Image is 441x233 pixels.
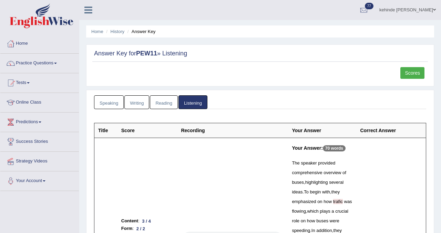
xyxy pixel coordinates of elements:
[292,199,316,204] span: emphasized
[178,95,207,109] a: Listening
[304,189,309,194] span: To
[94,123,117,138] th: Title
[400,67,424,79] a: Scores
[356,123,426,138] th: Correct Answer
[365,3,373,9] span: 77
[317,199,322,204] span: on
[307,209,318,214] span: which
[91,29,103,34] a: Home
[0,54,79,71] a: Practice Questions
[177,123,288,138] th: Recording
[0,34,79,51] a: Home
[324,170,341,175] span: overview
[331,189,340,194] span: they
[342,170,346,175] span: of
[94,50,426,57] h2: Answer Key for » Listening
[126,28,156,35] li: Answer Key
[0,73,79,91] a: Tests
[121,217,174,225] li: :
[292,189,302,194] span: ideas
[121,217,138,225] b: Content
[316,218,328,223] span: buses
[111,29,124,34] a: History
[331,209,334,214] span: a
[292,228,310,233] span: speeding
[324,199,332,204] span: how
[0,152,79,169] a: Strategy Videos
[140,218,154,225] div: 3 / 4
[134,225,148,232] div: 2 / 2
[316,228,332,233] span: addition
[311,228,315,233] span: In
[301,218,306,223] span: on
[323,145,346,151] p: 70 words
[310,189,321,194] span: begin
[117,123,177,138] th: Score
[344,199,352,204] span: was
[121,225,174,232] li: :
[330,218,339,223] span: were
[292,180,304,185] span: buses
[301,160,317,166] span: speaker
[329,180,343,185] span: several
[0,113,79,130] a: Predictions
[322,189,330,194] span: with
[292,218,299,223] span: role
[335,209,348,214] span: crucial
[121,225,133,232] b: Form
[292,209,306,214] span: flowing
[333,199,343,204] span: Possible spelling mistake found. (did you mean: traffic)
[0,93,79,110] a: Online Class
[292,170,322,175] span: comprehensive
[0,171,79,189] a: Your Account
[136,50,157,57] strong: PEW11
[320,209,330,214] span: plays
[318,160,335,166] span: provided
[150,95,177,109] a: Reading
[292,145,322,151] b: Your Answer:
[305,180,328,185] span: highlighting
[0,132,79,149] a: Success Stories
[292,160,299,166] span: The
[94,95,124,109] a: Speaking
[307,218,315,223] span: how
[288,123,356,138] th: Your Answer
[333,228,342,233] span: they
[124,95,149,109] a: Writing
